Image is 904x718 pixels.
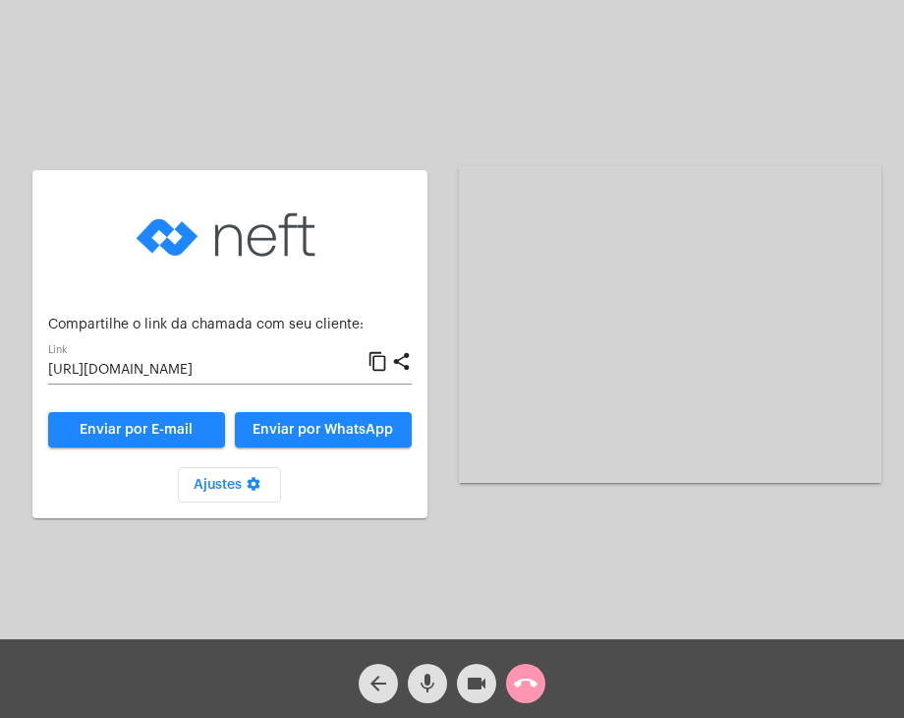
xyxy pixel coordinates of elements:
button: Enviar por WhatsApp [235,412,412,448]
mat-icon: settings [242,476,265,500]
mat-icon: call_end [514,672,537,695]
mat-icon: content_copy [367,350,388,374]
a: Enviar por E-mail [48,412,225,448]
span: Enviar por WhatsApp [253,423,393,437]
mat-icon: mic [416,672,439,695]
mat-icon: videocam [465,672,488,695]
p: Compartilhe o link da chamada com seu cliente: [48,318,412,332]
span: Ajustes [194,478,265,492]
img: logo-neft-novo-2.png [132,186,328,284]
mat-icon: arrow_back [367,672,390,695]
button: Ajustes [178,467,281,503]
span: Enviar por E-mail [80,423,193,437]
mat-icon: share [391,350,412,374]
